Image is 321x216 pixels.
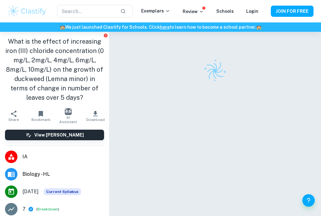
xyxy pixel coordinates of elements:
[1,24,320,31] h6: We just launched Clastify for Schools. Click to learn how to become a school partner.
[55,107,82,125] button: AI Assistant
[141,7,170,14] p: Exemplars
[65,108,72,115] img: AI Assistant
[22,170,104,178] span: Biology - HL
[22,205,26,213] p: 7
[31,118,50,122] span: Bookmark
[5,130,104,140] button: View [PERSON_NAME]
[183,8,204,15] p: Review
[34,132,84,138] h6: View [PERSON_NAME]
[58,115,78,124] span: AI Assistant
[27,107,55,125] button: Bookmark
[256,25,261,30] span: 🏫
[246,9,258,14] a: Login
[82,107,109,125] button: Download
[57,5,115,17] input: Search...
[44,188,81,195] div: This exemplar is based on the current syllabus. Feel free to refer to it for inspiration/ideas wh...
[86,118,105,122] span: Download
[60,25,65,30] span: 🏫
[200,55,231,86] img: Clastify logo
[22,153,104,161] span: IA
[22,188,39,195] span: [DATE]
[44,188,81,195] span: Current Syllabus
[7,5,47,17] img: Clastify logo
[36,206,59,212] span: ( )
[271,6,314,17] button: JOIN FOR FREE
[103,33,108,38] button: Report issue
[5,37,104,102] h1: What is the effect of increasing iron (III) chloride concentration (0 mg/L, 2mg/L, 4mg/L, 6mg/L, ...
[216,9,234,14] a: Schools
[8,118,19,122] span: Share
[37,206,58,212] button: Breakdown
[302,194,315,207] button: Help and Feedback
[160,25,170,30] a: here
